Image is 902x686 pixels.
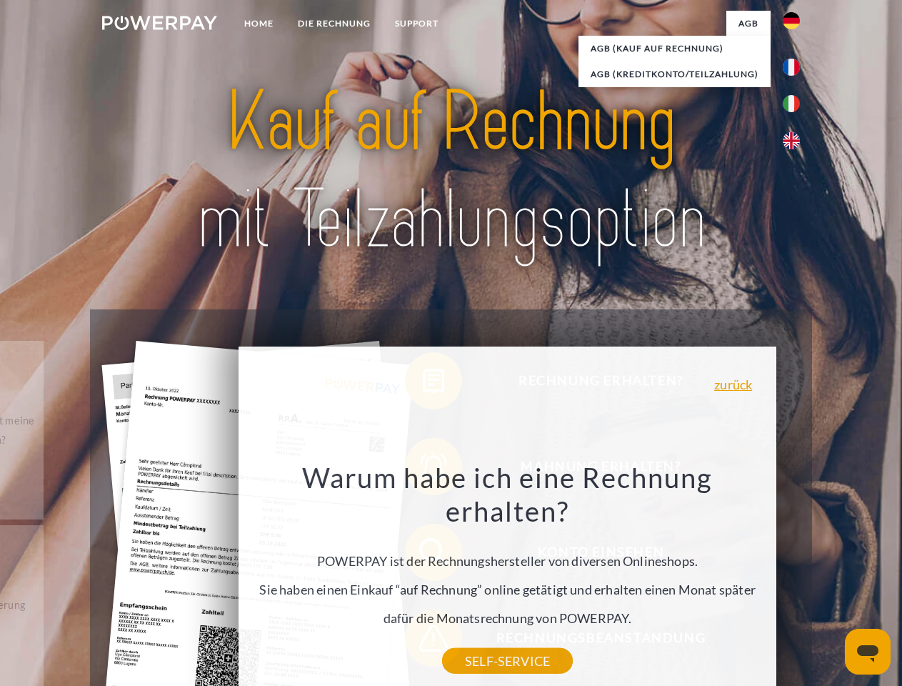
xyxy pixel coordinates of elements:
[578,36,771,61] a: AGB (Kauf auf Rechnung)
[578,61,771,87] a: AGB (Kreditkonto/Teilzahlung)
[714,378,752,391] a: zurück
[232,11,286,36] a: Home
[726,11,771,36] a: agb
[783,132,800,149] img: en
[783,59,800,76] img: fr
[247,460,768,529] h3: Warum habe ich eine Rechnung erhalten?
[845,629,891,675] iframe: Schaltfläche zum Öffnen des Messaging-Fensters
[783,95,800,112] img: it
[442,648,573,674] a: SELF-SERVICE
[383,11,451,36] a: SUPPORT
[102,16,217,30] img: logo-powerpay-white.svg
[286,11,383,36] a: DIE RECHNUNG
[136,69,766,274] img: title-powerpay_de.svg
[783,12,800,29] img: de
[247,460,768,661] div: POWERPAY ist der Rechnungshersteller von diversen Onlineshops. Sie haben einen Einkauf “auf Rechn...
